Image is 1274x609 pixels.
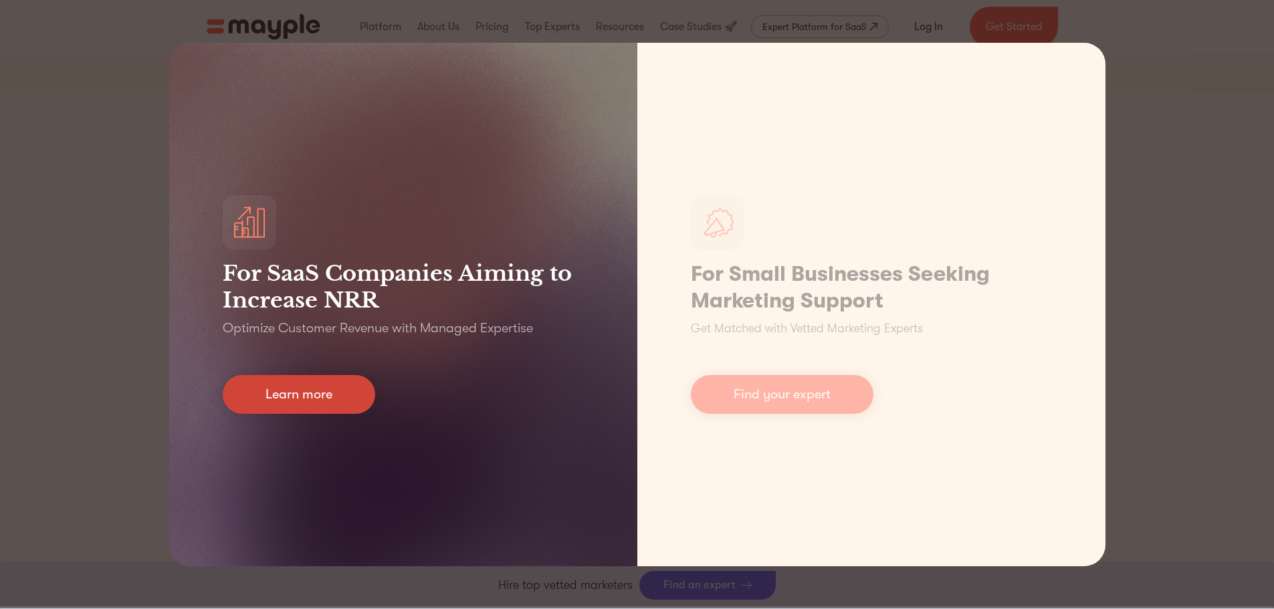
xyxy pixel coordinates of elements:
p: Get Matched with Vetted Marketing Experts [691,320,923,338]
h3: For SaaS Companies Aiming to Increase NRR [223,260,584,314]
p: Optimize Customer Revenue with Managed Expertise [223,319,533,338]
a: Find your expert [691,375,873,414]
a: Learn more [223,375,375,414]
h1: For Small Businesses Seeking Marketing Support [691,261,1052,314]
